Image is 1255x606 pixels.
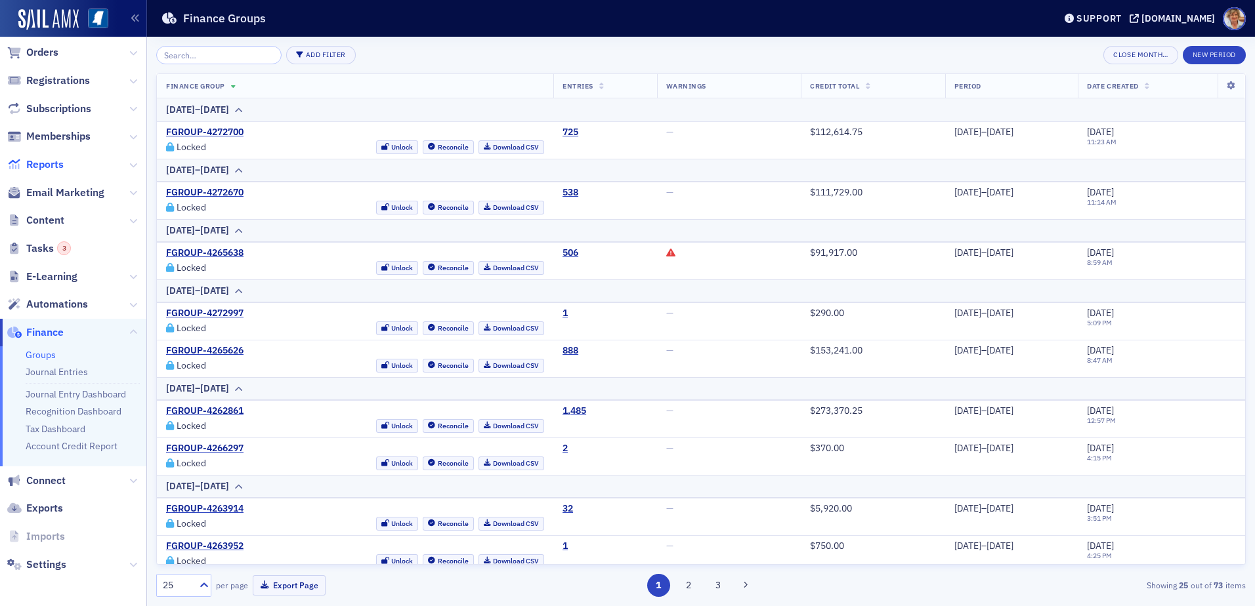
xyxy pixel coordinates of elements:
[183,10,266,26] h1: Finance Groups
[26,129,91,144] span: Memberships
[1087,197,1117,207] time: 11:14 AM
[253,575,326,596] button: Export Page
[1087,540,1114,552] span: [DATE]
[1087,81,1138,91] span: Date Created
[810,344,862,356] span: $153,241.00
[26,213,64,228] span: Content
[810,405,862,416] span: $273,370.25
[57,241,71,255] div: 3
[177,264,206,272] div: Locked
[26,501,63,515] span: Exports
[423,517,474,531] button: Reconcile
[1087,442,1114,454] span: [DATE]
[7,186,104,200] a: Email Marketing
[479,456,545,470] a: Download CSV
[810,126,862,138] span: $112,614.75
[810,81,859,91] span: Credit Total
[26,102,91,116] span: Subscriptions
[892,579,1246,591] div: Showing out of items
[954,443,1069,455] div: [DATE]–[DATE]
[666,248,675,257] i: 1 issues
[177,422,206,430] div: Locked
[479,261,545,275] a: Download CSV
[563,345,578,357] div: 888
[423,321,474,335] button: Reconcile
[810,502,852,514] span: $5,920.00
[954,247,1069,259] div: [DATE]–[DATE]
[1087,453,1112,462] time: 4:15 PM
[166,247,244,259] a: FGROUP-4265638
[563,540,568,552] div: 1
[954,503,1069,515] div: [DATE]–[DATE]
[423,201,474,214] button: Reconcile
[26,45,58,60] span: Orders
[954,540,1069,552] div: [DATE]–[DATE]
[26,529,65,544] span: Imports
[1087,137,1117,146] time: 11:23 AM
[666,81,706,91] span: Warnings
[7,73,90,88] a: Registrations
[166,405,244,417] a: FGROUP-4262861
[810,540,844,552] span: $750.00
[423,140,474,154] button: Reconcile
[810,442,844,454] span: $370.00
[479,321,545,335] a: Download CSV
[18,9,79,30] img: SailAMX
[26,405,121,417] a: Recognition Dashboard
[479,554,545,568] a: Download CSV
[26,186,104,200] span: Email Marketing
[163,578,192,592] div: 25
[1177,579,1191,591] strong: 25
[810,247,857,258] span: $91,917.00
[166,503,244,515] a: FGROUP-4263914
[666,126,673,138] span: —
[954,345,1069,357] div: [DATE]–[DATE]
[1087,416,1116,425] time: 12:57 PM
[1087,344,1114,356] span: [DATE]
[563,443,568,455] a: 2
[376,517,419,531] button: Unlock
[563,247,578,259] div: 506
[423,419,474,433] button: Reconcile
[177,460,206,467] div: Locked
[26,157,64,172] span: Reports
[479,419,545,433] a: Download CSV
[156,46,282,64] input: Search…
[563,187,578,199] div: 538
[1183,46,1246,64] button: New Period
[423,359,474,373] button: Reconcile
[954,405,1069,417] div: [DATE]–[DATE]
[707,574,730,597] button: 3
[177,362,206,369] div: Locked
[1087,126,1114,138] span: [DATE]
[166,103,229,117] div: [DATE]–[DATE]
[563,127,578,138] a: 725
[954,187,1069,199] div: [DATE]–[DATE]
[954,127,1069,138] div: [DATE]–[DATE]
[166,443,244,455] a: FGROUP-4266297
[26,388,126,400] a: Journal Entry Dashboard
[666,405,673,416] span: —
[810,307,844,319] span: $290.00
[177,325,206,332] div: Locked
[7,474,66,488] a: Connect
[286,46,356,64] button: Add Filter
[563,308,568,319] a: 1
[166,163,229,177] div: [DATE]–[DATE]
[666,186,673,198] span: —
[216,579,248,591] label: per page
[666,307,673,319] span: —
[1212,579,1225,591] strong: 73
[7,129,91,144] a: Memberships
[166,187,244,199] a: FGROUP-4272670
[1087,502,1114,514] span: [DATE]
[26,440,117,452] a: Account Credit Report
[26,423,85,435] a: Tax Dashboard
[423,554,474,568] button: Reconcile
[26,73,90,88] span: Registrations
[376,261,419,275] button: Unlock
[1103,46,1178,64] button: Close Month…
